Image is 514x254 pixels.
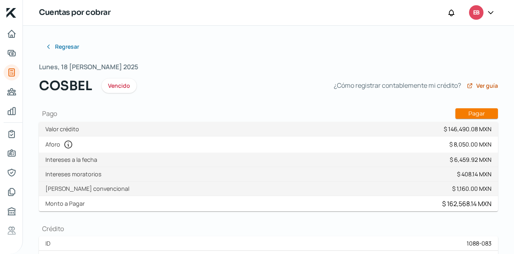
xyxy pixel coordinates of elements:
span: Lunes, 18 [PERSON_NAME] 2025 [39,61,138,73]
span: EB [473,8,479,18]
label: Intereses moratorios [45,170,105,178]
label: ID [45,240,54,247]
div: $ 162,568.14 MXN [442,199,492,208]
div: 1088-083 [467,240,492,247]
a: Cuentas por pagar [4,84,20,100]
span: Regresar [55,44,79,50]
h1: Crédito [39,224,498,233]
div: $ 146,490.08 MXN [444,125,492,133]
label: Monto a Pagar [45,200,88,207]
a: Información general [4,145,20,161]
a: Mis finanzas [4,103,20,119]
a: Inicio [4,26,20,42]
a: Mi contrato [4,126,20,142]
div: $ 1,160.00 MXN [452,185,492,192]
h1: Pago [39,108,498,119]
a: Referencias [4,223,20,239]
label: Aforo [45,140,76,149]
button: Pagar [455,108,498,119]
a: Representantes [4,165,20,181]
a: Solicitar crédito [4,45,20,61]
span: COSBEL [39,76,92,95]
a: Documentos [4,184,20,200]
button: Regresar [39,39,86,55]
span: Ver guía [476,83,498,89]
div: $ 8,050.00 MXN [449,140,492,148]
div: $ 6,459.92 MXN [450,156,492,163]
label: Valor crédito [45,125,82,133]
a: Ver guía [467,83,498,89]
h1: Cuentas por cobrar [39,7,110,19]
span: ¿Cómo registrar contablemente mi crédito? [334,80,461,91]
div: $ 408.14 MXN [457,170,492,178]
a: Buró de crédito [4,203,20,219]
span: Vencido [108,83,130,89]
label: [PERSON_NAME] convencional [45,185,133,192]
label: Intereses a la fecha [45,156,100,163]
a: Cuentas por cobrar [4,64,20,81]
